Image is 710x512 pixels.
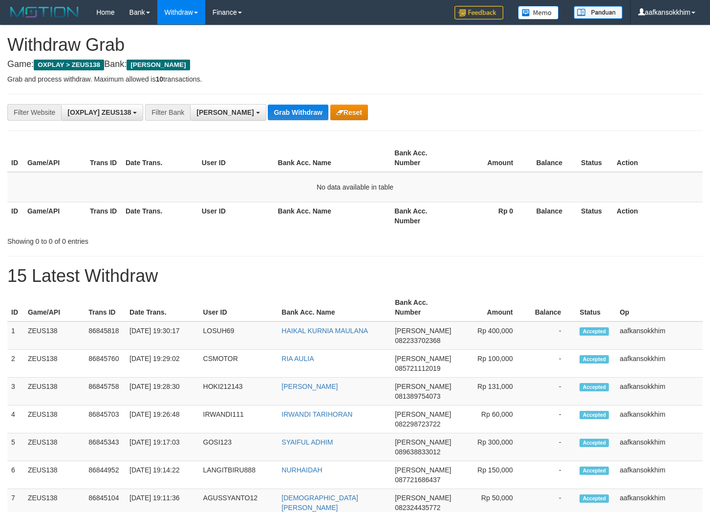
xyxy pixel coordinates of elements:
td: aafkansokkhim [616,461,703,489]
span: [PERSON_NAME] [127,60,190,70]
span: Accepted [580,467,609,475]
th: Action [613,202,703,230]
td: Rp 100,000 [455,350,527,378]
span: OXPLAY > ZEUS138 [34,60,104,70]
strong: 10 [155,75,163,83]
td: aafkansokkhim [616,321,703,350]
th: Op [616,294,703,321]
td: 5 [7,433,24,461]
th: Amount [453,144,528,172]
span: Copy 089638833012 to clipboard [395,448,440,456]
th: Status [577,202,613,230]
td: LANGITBIRU888 [199,461,278,489]
th: ID [7,202,23,230]
a: NURHAIDAH [281,466,322,474]
button: Grab Withdraw [268,105,328,120]
td: 4 [7,405,24,433]
td: - [527,405,576,433]
td: [DATE] 19:29:02 [126,350,199,378]
a: [PERSON_NAME] [281,383,338,390]
td: ZEUS138 [24,405,85,433]
td: - [527,461,576,489]
td: LOSUH69 [199,321,278,350]
td: No data available in table [7,172,703,202]
th: Bank Acc. Name [278,294,391,321]
span: Accepted [580,411,609,419]
th: User ID [198,202,274,230]
th: Game/API [23,144,86,172]
td: IRWANDI111 [199,405,278,433]
th: ID [7,144,23,172]
th: Status [577,144,613,172]
span: [PERSON_NAME] [196,108,254,116]
span: Copy 082233702368 to clipboard [395,337,440,344]
td: [DATE] 19:14:22 [126,461,199,489]
td: [DATE] 19:30:17 [126,321,199,350]
span: Accepted [580,327,609,336]
td: Rp 300,000 [455,433,527,461]
td: aafkansokkhim [616,378,703,405]
h1: 15 Latest Withdraw [7,266,703,286]
th: Amount [455,294,527,321]
td: Rp 150,000 [455,461,527,489]
div: Filter Bank [145,104,190,121]
th: Bank Acc. Number [390,202,453,230]
span: Copy 081389754073 to clipboard [395,392,440,400]
td: Rp 400,000 [455,321,527,350]
th: Status [576,294,616,321]
span: [PERSON_NAME] [395,327,451,335]
span: [PERSON_NAME] [395,355,451,363]
span: [PERSON_NAME] [395,438,451,446]
th: Game/API [23,202,86,230]
th: Date Trans. [126,294,199,321]
th: Balance [528,202,577,230]
td: 86845343 [85,433,126,461]
td: [DATE] 19:17:03 [126,433,199,461]
span: [PERSON_NAME] [395,410,451,418]
h4: Game: Bank: [7,60,703,69]
td: aafkansokkhim [616,405,703,433]
td: 86844952 [85,461,126,489]
td: ZEUS138 [24,433,85,461]
td: 86845758 [85,378,126,405]
td: ZEUS138 [24,321,85,350]
th: Rp 0 [453,202,528,230]
td: ZEUS138 [24,461,85,489]
img: MOTION_logo.png [7,5,82,20]
span: Accepted [580,383,609,391]
a: SYAIFUL ADHIM [281,438,333,446]
td: - [527,350,576,378]
span: Copy 082298723722 to clipboard [395,420,440,428]
th: Bank Acc. Name [274,144,391,172]
td: 86845760 [85,350,126,378]
td: 86845818 [85,321,126,350]
span: [PERSON_NAME] [395,466,451,474]
span: Accepted [580,494,609,503]
span: [PERSON_NAME] [395,494,451,502]
th: User ID [198,144,274,172]
img: panduan.png [574,6,623,19]
td: CSMOTOR [199,350,278,378]
td: - [527,433,576,461]
h1: Withdraw Grab [7,35,703,55]
button: Reset [330,105,368,120]
th: Balance [528,144,577,172]
span: Copy 085721112019 to clipboard [395,364,440,372]
span: [PERSON_NAME] [395,383,451,390]
td: [DATE] 19:26:48 [126,405,199,433]
th: Bank Acc. Name [274,202,391,230]
p: Grab and process withdraw. Maximum allowed is transactions. [7,74,703,84]
th: Balance [527,294,576,321]
td: ZEUS138 [24,350,85,378]
img: Button%20Memo.svg [518,6,559,20]
td: 1 [7,321,24,350]
span: Accepted [580,355,609,363]
a: [DEMOGRAPHIC_DATA][PERSON_NAME] [281,494,358,512]
div: Showing 0 to 0 of 0 entries [7,233,288,246]
td: 86845703 [85,405,126,433]
td: aafkansokkhim [616,433,703,461]
span: Copy 082324435772 to clipboard [395,504,440,512]
td: ZEUS138 [24,378,85,405]
a: RIA AULIA [281,355,314,363]
td: [DATE] 19:28:30 [126,378,199,405]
